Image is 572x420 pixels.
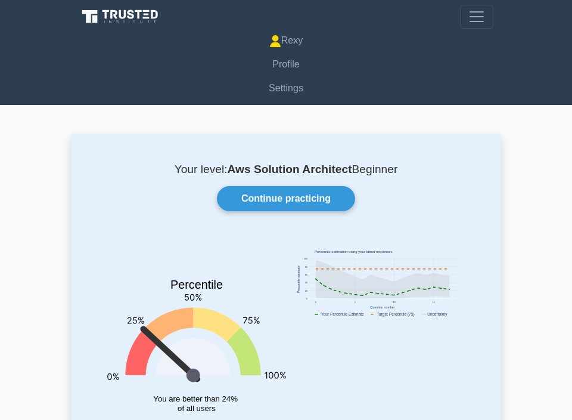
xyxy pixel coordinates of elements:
text: Percentile estimation using your latest responses [315,250,392,254]
text: 40 [305,282,307,284]
text: Question number [370,305,395,309]
text: 0 [315,301,316,304]
button: Toggle navigation [460,5,493,29]
text: Percentile estimate [297,265,300,293]
a: Settings [79,76,493,100]
text: 15 [433,301,435,304]
b: Aws Solution Architect [228,163,352,175]
a: Continue practicing [217,186,355,211]
text: 20 [305,290,307,292]
tspan: of all users [178,404,216,413]
text: 10 [393,301,396,304]
text: 0 [306,298,307,300]
tspan: You are better than 24% [153,394,238,403]
text: 100 [304,258,307,260]
a: Rexy [79,29,493,52]
a: Profile [79,52,493,76]
p: Your level: Beginner [100,162,472,177]
text: 5 [355,301,356,304]
text: 80 [305,266,307,268]
text: 60 [305,274,307,276]
text: Percentile [170,278,223,291]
